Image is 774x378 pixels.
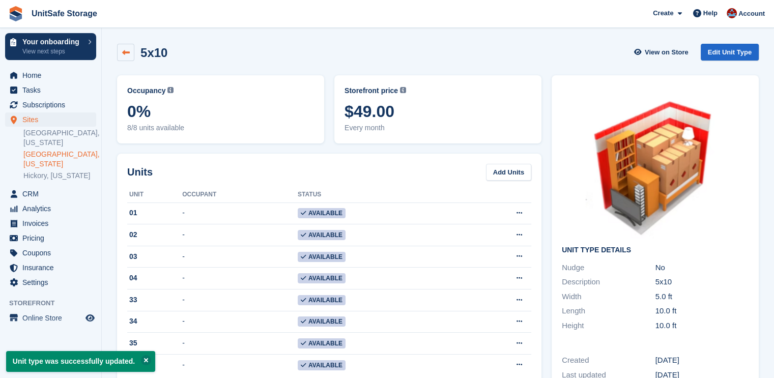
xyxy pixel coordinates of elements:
[127,85,165,96] span: Occupancy
[140,46,167,60] h2: 5x10
[562,291,655,303] div: Width
[738,9,765,19] span: Account
[22,68,83,82] span: Home
[127,316,182,327] div: 34
[655,305,749,317] div: 10.0 ft
[5,246,96,260] a: menu
[5,83,96,97] a: menu
[701,44,759,61] a: Edit Unit Type
[23,128,96,148] a: [GEOGRAPHIC_DATA], [US_STATE]
[22,231,83,245] span: Pricing
[127,229,182,240] div: 02
[298,316,346,327] span: Available
[486,164,531,181] a: Add Units
[5,201,96,216] a: menu
[127,273,182,283] div: 04
[298,252,346,262] span: Available
[22,275,83,289] span: Settings
[5,311,96,325] a: menu
[22,98,83,112] span: Subscriptions
[27,5,101,22] a: UnitSafe Storage
[182,289,298,311] td: -
[182,224,298,246] td: -
[727,8,737,18] img: Danielle Galang
[6,351,155,372] p: Unit type was successfully updated.
[84,312,96,324] a: Preview store
[127,338,182,348] div: 35
[5,231,96,245] a: menu
[22,38,83,45] p: Your onboarding
[182,333,298,355] td: -
[562,246,749,254] h2: Unit Type details
[182,187,298,203] th: Occupant
[127,102,314,121] span: 0%
[655,276,749,288] div: 5x10
[5,216,96,230] a: menu
[182,354,298,375] td: -
[562,355,655,366] div: Created
[5,112,96,127] a: menu
[5,275,96,289] a: menu
[5,187,96,201] a: menu
[22,187,83,201] span: CRM
[127,295,182,305] div: 33
[298,273,346,283] span: Available
[345,102,531,121] span: $49.00
[23,171,96,181] a: Hickory, [US_STATE]
[23,150,96,169] a: [GEOGRAPHIC_DATA], [US_STATE]
[22,83,83,97] span: Tasks
[22,47,83,56] p: View next steps
[562,262,655,274] div: Nudge
[22,260,83,275] span: Insurance
[655,262,749,274] div: No
[127,187,182,203] th: Unit
[167,87,174,93] img: icon-info-grey-7440780725fd019a000dd9b08b2336e03edf1995a4989e88bcd33f0948082b44.svg
[22,201,83,216] span: Analytics
[5,33,96,60] a: Your onboarding View next steps
[633,44,693,61] a: View on Store
[22,311,83,325] span: Online Store
[586,85,725,238] img: 5x10.PNG
[5,68,96,82] a: menu
[127,164,153,180] h2: Units
[127,123,314,133] span: 8/8 units available
[9,298,101,308] span: Storefront
[703,8,718,18] span: Help
[562,305,655,317] div: Length
[298,187,459,203] th: Status
[182,246,298,268] td: -
[400,87,406,93] img: icon-info-grey-7440780725fd019a000dd9b08b2336e03edf1995a4989e88bcd33f0948082b44.svg
[22,112,83,127] span: Sites
[562,320,655,332] div: Height
[182,268,298,289] td: -
[653,8,673,18] span: Create
[22,246,83,260] span: Coupons
[345,85,398,96] span: Storefront price
[182,202,298,224] td: -
[345,123,531,133] span: Every month
[22,216,83,230] span: Invoices
[298,295,346,305] span: Available
[298,208,346,218] span: Available
[8,6,23,21] img: stora-icon-8386f47178a22dfd0bd8f6a31ec36ba5ce8667c1dd55bd0f319d3a0aa187defe.svg
[127,208,182,218] div: 01
[655,355,749,366] div: [DATE]
[298,360,346,370] span: Available
[127,251,182,262] div: 03
[562,276,655,288] div: Description
[5,98,96,112] a: menu
[5,260,96,275] a: menu
[298,338,346,348] span: Available
[655,291,749,303] div: 5.0 ft
[655,320,749,332] div: 10.0 ft
[645,47,689,57] span: View on Store
[298,230,346,240] span: Available
[182,311,298,333] td: -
